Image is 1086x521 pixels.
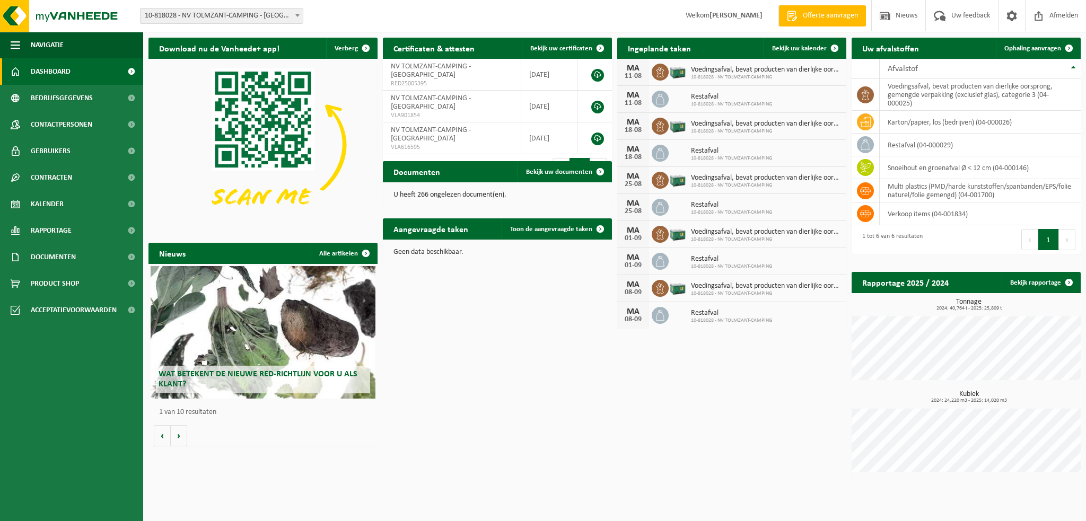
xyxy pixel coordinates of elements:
span: 10-818028 - NV TOLMZANT-CAMPING [691,263,772,270]
span: Restafval [691,255,772,263]
span: NV TOLMZANT-CAMPING - [GEOGRAPHIC_DATA] [391,94,471,111]
img: PB-LB-0680-HPE-GN-01 [669,62,687,80]
div: MA [623,91,644,100]
span: 2024: 40,764 t - 2025: 25,809 t [857,306,1081,311]
span: 10-818028 - NV TOLMZANT-CAMPING [691,290,841,297]
span: 10-818028 - NV TOLMZANT-CAMPING - DE HAAN [140,8,303,24]
span: Contactpersonen [31,111,92,138]
span: Afvalstof [888,65,918,73]
span: Bedrijfsgegevens [31,85,93,111]
span: 10-818028 - NV TOLMZANT-CAMPING [691,317,772,324]
span: Product Shop [31,270,79,297]
p: Geen data beschikbaar. [393,249,601,256]
span: Bekijk uw certificaten [530,45,592,52]
button: Next [1059,229,1075,250]
span: Restafval [691,201,772,209]
a: Bekijk uw documenten [518,161,611,182]
div: MA [623,172,644,181]
span: 10-818028 - NV TOLMZANT-CAMPING [691,209,772,216]
div: MA [623,280,644,289]
div: MA [623,226,644,235]
div: 08-09 [623,289,644,296]
span: 10-818028 - NV TOLMZANT-CAMPING [691,74,841,81]
span: 10-818028 - NV TOLMZANT-CAMPING [691,155,772,162]
img: PB-LB-0680-HPE-GN-01 [669,278,687,296]
div: 01-09 [623,262,644,269]
strong: [PERSON_NAME] [710,12,763,20]
span: VLA616595 [391,143,513,152]
a: Alle artikelen [311,243,376,264]
span: Contracten [31,164,72,191]
a: Wat betekent de nieuwe RED-richtlijn voor u als klant? [151,266,375,399]
div: MA [623,145,644,154]
span: VLA901854 [391,111,513,120]
span: Ophaling aanvragen [1004,45,1061,52]
span: NV TOLMZANT-CAMPING - [GEOGRAPHIC_DATA] [391,63,471,79]
span: Rapportage [31,217,72,244]
img: PB-LB-0680-HPE-GN-01 [669,116,687,134]
a: Bekijk uw certificaten [522,38,611,59]
a: Toon de aangevraagde taken [502,218,611,240]
div: MA [623,199,644,208]
span: Bekijk uw documenten [526,169,592,175]
span: Kalender [31,191,64,217]
img: PB-LB-0680-HPE-GN-01 [669,170,687,188]
span: Wat betekent de nieuwe RED-richtlijn voor u als klant? [159,370,357,388]
span: Voedingsafval, bevat producten van dierlijke oorsprong, gemengde verpakking (exc... [691,174,841,182]
div: 08-09 [623,316,644,323]
h2: Nieuws [148,243,196,263]
a: Bekijk rapportage [1002,272,1080,293]
a: Ophaling aanvragen [996,38,1080,59]
button: Previous [1021,229,1038,250]
span: Restafval [691,309,772,317]
td: voedingsafval, bevat producten van dierlijke oorsprong, gemengde verpakking (exclusief glas), cat... [880,79,1081,111]
span: 10-818028 - NV TOLMZANT-CAMPING [691,128,841,135]
span: RED25005395 [391,80,513,88]
td: snoeihout en groenafval Ø < 12 cm (04-000146) [880,156,1081,179]
div: 11-08 [623,73,644,80]
h2: Ingeplande taken [617,38,702,58]
span: Voedingsafval, bevat producten van dierlijke oorsprong, gemengde verpakking (exc... [691,66,841,74]
span: Toon de aangevraagde taken [510,226,592,233]
span: Dashboard [31,58,71,85]
span: Verberg [335,45,358,52]
button: Volgende [171,425,187,446]
button: 1 [1038,229,1059,250]
button: Verberg [326,38,376,59]
div: 25-08 [623,181,644,188]
span: Documenten [31,244,76,270]
div: 1 tot 6 van 6 resultaten [857,228,923,251]
div: 18-08 [623,154,644,161]
span: Offerte aanvragen [800,11,861,21]
td: multi plastics (PMD/harde kunststoffen/spanbanden/EPS/folie naturel/folie gemengd) (04-001700) [880,179,1081,202]
h3: Tonnage [857,298,1081,311]
div: MA [623,64,644,73]
span: Restafval [691,147,772,155]
span: Voedingsafval, bevat producten van dierlijke oorsprong, gemengde verpakking (exc... [691,228,841,236]
p: 1 van 10 resultaten [159,409,372,416]
span: Acceptatievoorwaarden [31,297,117,323]
h2: Certificaten & attesten [383,38,485,58]
span: Restafval [691,93,772,101]
div: MA [623,253,644,262]
div: MA [623,307,644,316]
span: Voedingsafval, bevat producten van dierlijke oorsprong, gemengde verpakking (exc... [691,120,841,128]
h2: Download nu de Vanheede+ app! [148,38,290,58]
div: MA [623,118,644,127]
span: 2024: 24,220 m3 - 2025: 14,020 m3 [857,398,1081,403]
img: PB-LB-0680-HPE-GN-01 [669,224,687,242]
h2: Aangevraagde taken [383,218,479,239]
div: 18-08 [623,127,644,134]
div: 01-09 [623,235,644,242]
a: Offerte aanvragen [778,5,866,27]
div: 25-08 [623,208,644,215]
a: Bekijk uw kalender [764,38,845,59]
td: restafval (04-000029) [880,134,1081,156]
span: 10-818028 - NV TOLMZANT-CAMPING - DE HAAN [141,8,303,23]
td: karton/papier, los (bedrijven) (04-000026) [880,111,1081,134]
h2: Rapportage 2025 / 2024 [852,272,959,293]
span: 10-818028 - NV TOLMZANT-CAMPING [691,236,841,243]
span: 10-818028 - NV TOLMZANT-CAMPING [691,182,841,189]
td: [DATE] [521,91,577,122]
button: Vorige [154,425,171,446]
